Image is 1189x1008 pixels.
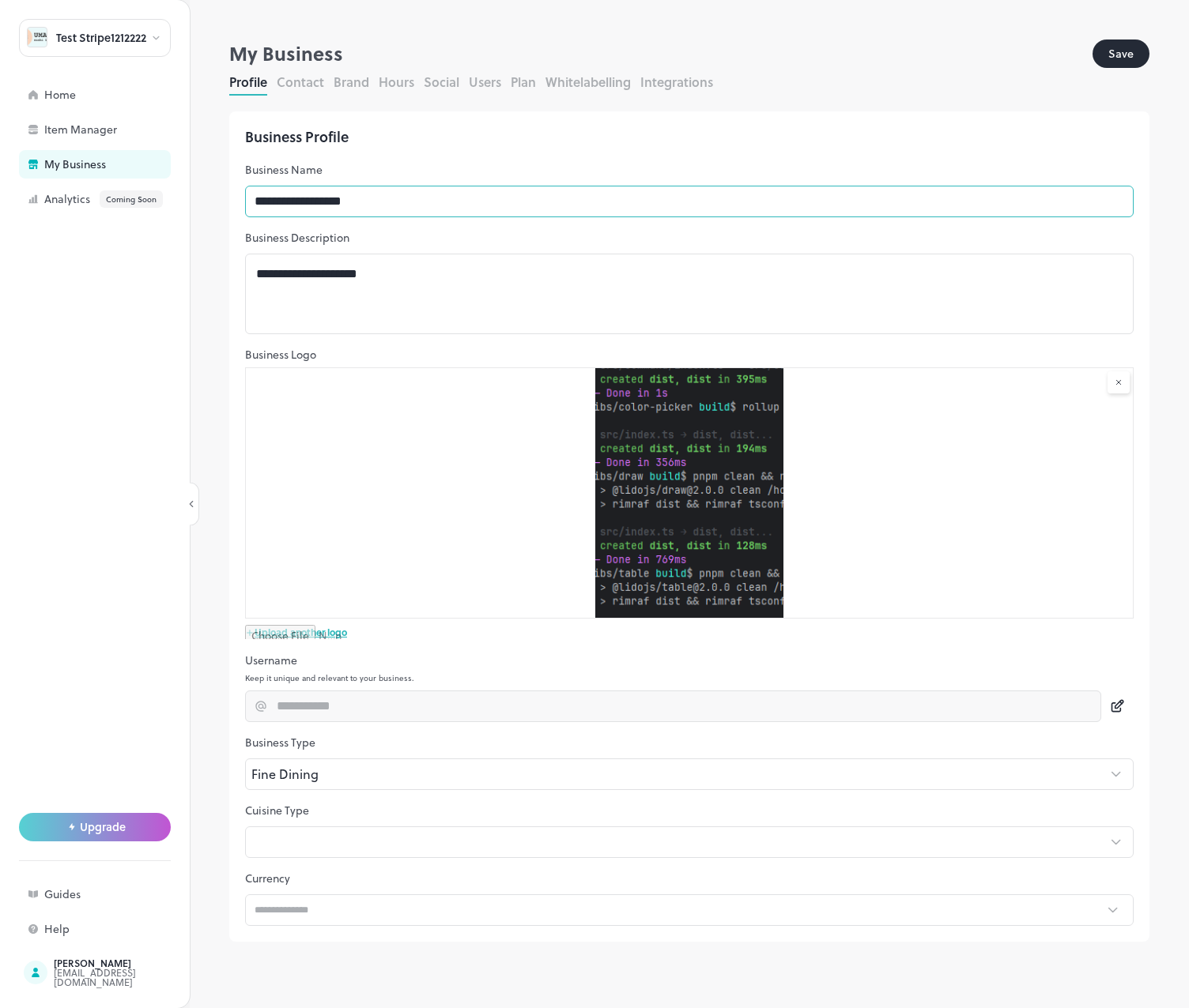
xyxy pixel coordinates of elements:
[245,826,1108,858] div: ​
[545,73,631,91] button: Whitelabelling
[640,73,713,91] button: Integrations
[277,73,324,91] button: Contact
[245,162,1134,178] p: Business Name
[334,73,369,91] button: Brand
[245,230,1134,246] p: Business Description
[245,735,1134,750] p: Business Type
[44,89,202,100] div: Home
[28,28,47,47] img: avatar
[229,73,267,91] button: Profile
[245,653,1134,668] p: Username
[246,368,1133,618] img: 1755956680119y1b0mw30ums.png
[80,821,126,833] span: Upgrade
[56,32,146,43] div: Test Stripe1212222
[100,190,163,208] div: Coming Soon
[44,889,202,900] div: Guides
[44,923,202,935] div: Help
[424,73,459,91] button: Social
[44,124,202,135] div: Item Manager
[245,673,1134,683] p: Keep it unique and relevant to your business.
[245,803,1134,818] p: Cuisine Type
[245,758,1108,790] div: Fine Dining
[54,968,202,987] div: [EMAIL_ADDRESS][DOMAIN_NAME]
[1097,894,1128,926] button: Open
[245,347,1134,363] p: Business Logo
[229,39,1093,68] div: My Business
[379,73,414,91] button: Hours
[44,159,202,170] div: My Business
[54,958,202,968] div: [PERSON_NAME]
[245,871,1134,886] p: Currency
[511,73,536,91] button: Plan
[44,190,202,208] div: Analytics
[1093,39,1149,68] button: Save
[469,73,501,91] button: Users
[245,127,1134,146] div: Business Profile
